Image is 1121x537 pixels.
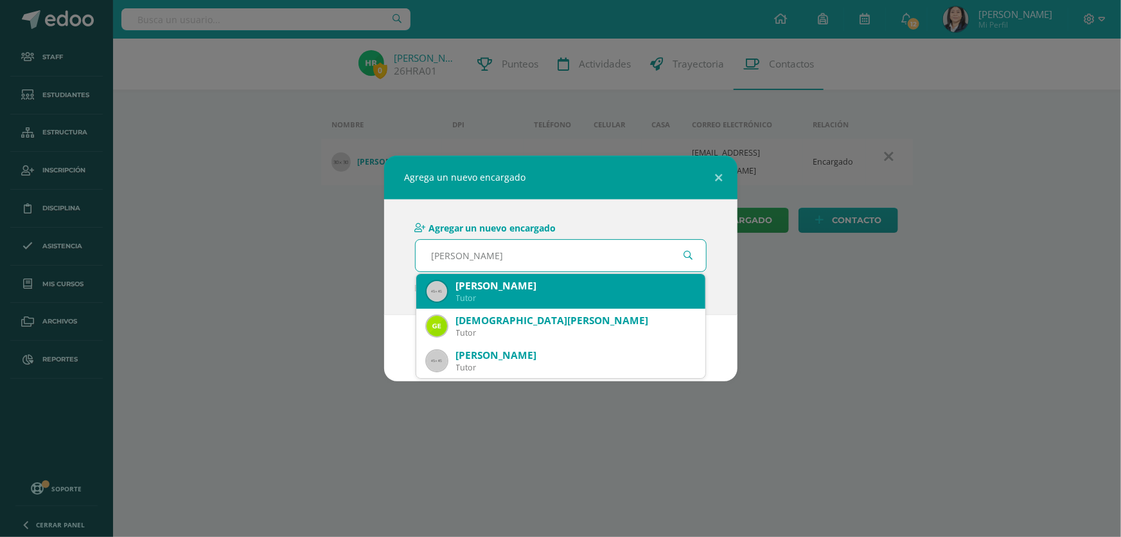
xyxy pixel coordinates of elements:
[701,156,737,199] button: Close (Esc)
[456,362,695,373] div: Tutor
[427,316,447,336] img: 9a0f9e601f3814c3718255619a220c65.png
[415,282,707,294] p: Es un nuevo usuario,
[456,349,695,362] div: [PERSON_NAME]
[384,156,737,199] div: Agrega un nuevo encargado
[427,281,447,302] img: 45x45
[456,314,695,327] div: [DEMOGRAPHIC_DATA][PERSON_NAME]
[427,350,447,371] img: 45x45
[416,240,706,271] input: Busca un encargo aquí...
[428,222,556,234] span: Agregar un nuevo encargado
[456,327,695,338] div: Tutor
[456,293,695,304] div: Tutor
[456,279,695,293] div: [PERSON_NAME]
